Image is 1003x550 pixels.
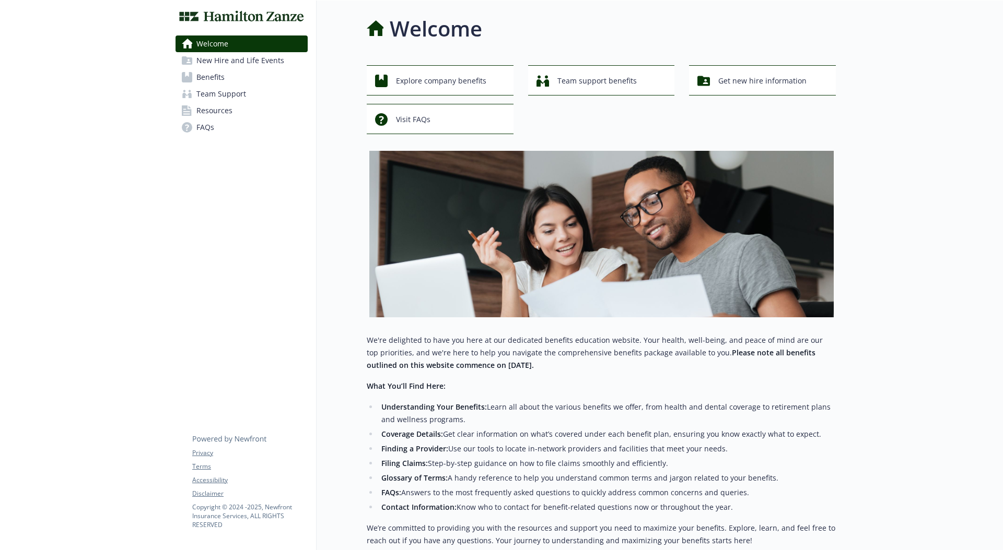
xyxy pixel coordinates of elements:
strong: Coverage Details: [381,429,443,439]
span: New Hire and Life Events [196,52,284,69]
button: Get new hire information [689,65,836,95]
strong: Finding a Provider: [381,444,448,453]
p: We’re committed to providing you with the resources and support you need to maximize your benefit... [367,522,836,547]
span: Visit FAQs [396,110,430,129]
li: Answers to the most frequently asked questions to quickly address common concerns and queries. [378,486,836,499]
a: Disclaimer [192,489,307,498]
li: Learn all about the various benefits we offer, from health and dental coverage to retirement plan... [378,401,836,426]
strong: Glossary of Terms: [381,473,448,483]
a: Team Support [176,86,308,102]
button: Team support benefits [528,65,675,95]
span: Team support benefits [557,71,637,91]
a: Privacy [192,448,307,458]
li: Step-by-step guidance on how to file claims smoothly and efficiently. [378,457,836,470]
span: Team Support [196,86,246,102]
a: Resources [176,102,308,119]
button: Visit FAQs [367,104,514,134]
a: Terms [192,462,307,471]
img: overview page banner [369,151,834,317]
p: Copyright © 2024 - 2025 , Newfront Insurance Services, ALL RIGHTS RESERVED [192,503,307,529]
button: Explore company benefits [367,65,514,95]
strong: Filing Claims: [381,458,428,468]
strong: Understanding Your Benefits: [381,402,487,412]
strong: Contact Information: [381,502,457,512]
span: FAQs [196,119,214,136]
a: Accessibility [192,475,307,485]
span: Welcome [196,35,228,52]
strong: FAQs: [381,487,401,497]
li: A handy reference to help you understand common terms and jargon related to your benefits. [378,472,836,484]
span: Benefits [196,69,225,86]
span: Resources [196,102,232,119]
li: Use our tools to locate in-network providers and facilities that meet your needs. [378,443,836,455]
a: New Hire and Life Events [176,52,308,69]
a: Benefits [176,69,308,86]
a: Welcome [176,35,308,52]
p: We're delighted to have you here at our dedicated benefits education website. Your health, well-b... [367,334,836,372]
a: FAQs [176,119,308,136]
span: Get new hire information [718,71,807,91]
h1: Welcome [390,13,482,44]
span: Explore company benefits [396,71,486,91]
li: Get clear information on what’s covered under each benefit plan, ensuring you know exactly what t... [378,428,836,440]
strong: What You’ll Find Here: [367,381,446,391]
li: Know who to contact for benefit-related questions now or throughout the year. [378,501,836,513]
